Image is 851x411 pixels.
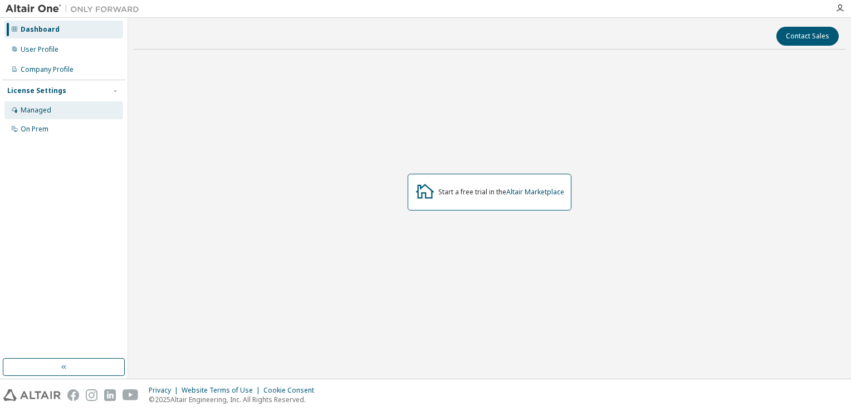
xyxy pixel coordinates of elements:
div: Cookie Consent [263,386,321,395]
div: Company Profile [21,65,74,74]
div: On Prem [21,125,48,134]
div: Privacy [149,386,182,395]
img: Altair One [6,3,145,14]
button: Contact Sales [776,27,839,46]
img: linkedin.svg [104,389,116,401]
img: altair_logo.svg [3,389,61,401]
div: License Settings [7,86,66,95]
div: Start a free trial in the [438,188,564,197]
div: User Profile [21,45,58,54]
a: Altair Marketplace [506,187,564,197]
div: Managed [21,106,51,115]
div: Website Terms of Use [182,386,263,395]
img: facebook.svg [67,389,79,401]
img: instagram.svg [86,389,97,401]
p: © 2025 Altair Engineering, Inc. All Rights Reserved. [149,395,321,404]
div: Dashboard [21,25,60,34]
img: youtube.svg [123,389,139,401]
